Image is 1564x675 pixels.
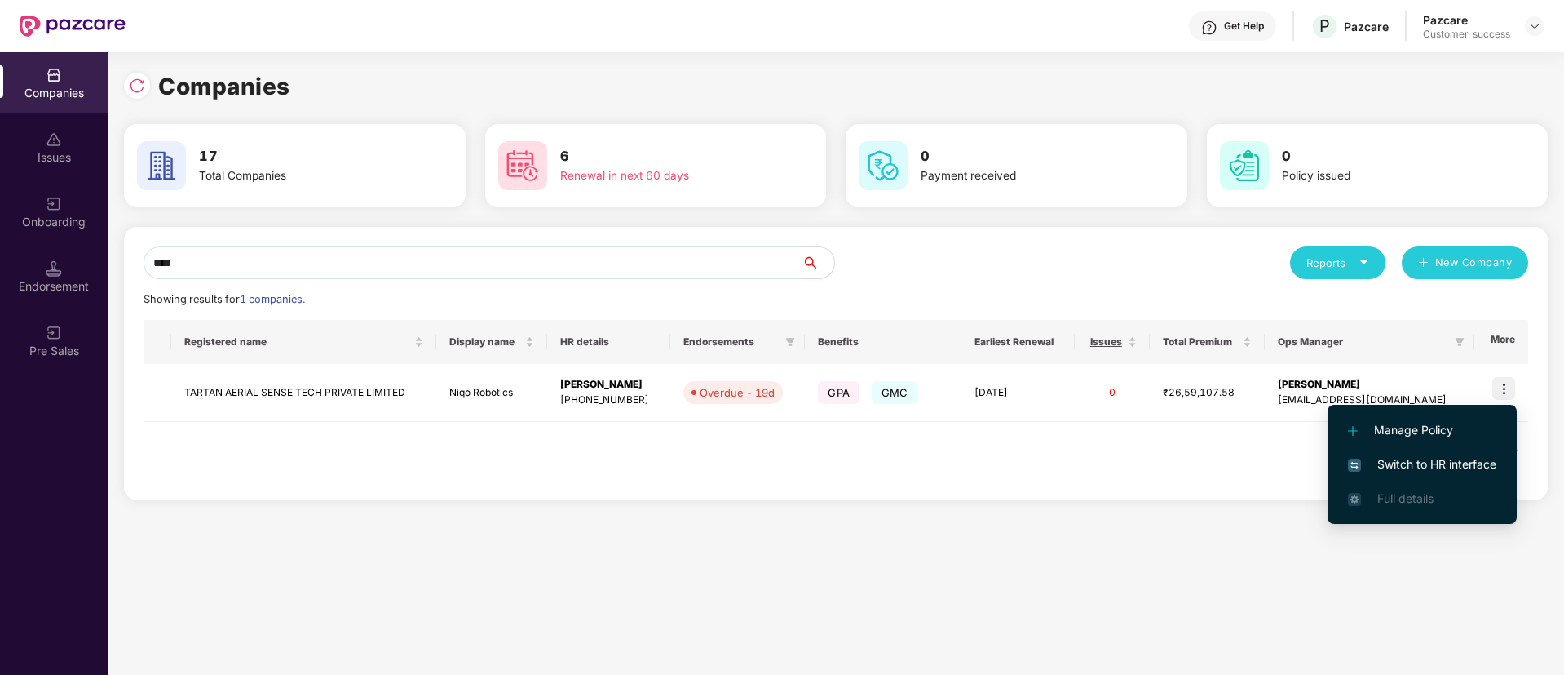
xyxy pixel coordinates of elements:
img: svg+xml;base64,PHN2ZyB3aWR0aD0iMjAiIGhlaWdodD0iMjAiIHZpZXdCb3g9IjAgMCAyMCAyMCIgZmlsbD0ibm9uZSIgeG... [46,196,62,212]
td: Niqo Robotics [436,364,547,422]
img: icon [1492,377,1515,400]
div: Get Help [1224,20,1264,33]
div: Overdue - 19d [700,384,775,401]
div: Policy issued [1282,167,1487,185]
div: Payment received [921,167,1126,185]
img: svg+xml;base64,PHN2ZyBpZD0iSGVscC0zMngzMiIgeG1sbnM9Imh0dHA6Ly93d3cudzMub3JnLzIwMDAvc3ZnIiB3aWR0aD... [1201,20,1217,36]
img: svg+xml;base64,PHN2ZyB4bWxucz0iaHR0cDovL3d3dy53My5vcmcvMjAwMC9zdmciIHdpZHRoPSI2MCIgaGVpZ2h0PSI2MC... [137,141,186,190]
h1: Companies [158,69,290,104]
span: GMC [872,381,918,404]
img: svg+xml;base64,PHN2ZyB4bWxucz0iaHR0cDovL3d3dy53My5vcmcvMjAwMC9zdmciIHdpZHRoPSI2MCIgaGVpZ2h0PSI2MC... [1220,141,1269,190]
img: svg+xml;base64,PHN2ZyB4bWxucz0iaHR0cDovL3d3dy53My5vcmcvMjAwMC9zdmciIHdpZHRoPSI2MCIgaGVpZ2h0PSI2MC... [498,141,547,190]
img: svg+xml;base64,PHN2ZyBpZD0iSXNzdWVzX2Rpc2FibGVkIiB4bWxucz0iaHR0cDovL3d3dy53My5vcmcvMjAwMC9zdmciIH... [46,131,62,148]
th: Display name [436,320,547,364]
div: ₹26,59,107.58 [1163,385,1252,401]
span: filter [1455,337,1465,347]
div: [PHONE_NUMBER] [560,393,657,408]
span: Manage Policy [1348,421,1496,439]
span: Issues [1088,335,1124,349]
span: search [801,256,834,269]
div: [EMAIL_ADDRESS][DOMAIN_NAME] [1278,393,1460,408]
img: svg+xml;base64,PHN2ZyBpZD0iUmVsb2FkLTMyeDMyIiB4bWxucz0iaHR0cDovL3d3dy53My5vcmcvMjAwMC9zdmciIHdpZH... [129,78,145,94]
th: Total Premium [1150,320,1265,364]
th: Issues [1075,320,1150,364]
h3: 0 [1282,146,1487,167]
button: plusNew Company [1402,246,1528,279]
div: Pazcare [1423,12,1510,28]
span: Endorsements [683,335,779,349]
span: 1 companies. [240,293,305,305]
img: svg+xml;base64,PHN2ZyB4bWxucz0iaHR0cDovL3d3dy53My5vcmcvMjAwMC9zdmciIHdpZHRoPSI2MCIgaGVpZ2h0PSI2MC... [859,141,908,190]
div: 0 [1088,385,1137,401]
div: Pazcare [1344,19,1389,34]
span: plus [1418,257,1429,270]
img: svg+xml;base64,PHN2ZyB4bWxucz0iaHR0cDovL3d3dy53My5vcmcvMjAwMC9zdmciIHdpZHRoPSIxMi4yMDEiIGhlaWdodD... [1348,426,1358,436]
th: HR details [547,320,670,364]
h3: 0 [921,146,1126,167]
img: svg+xml;base64,PHN2ZyBpZD0iRHJvcGRvd24tMzJ4MzIiIHhtbG5zPSJodHRwOi8vd3d3LnczLm9yZy8yMDAwL3N2ZyIgd2... [1528,20,1541,33]
span: Total Premium [1163,335,1239,349]
img: svg+xml;base64,PHN2ZyBpZD0iQ29tcGFuaWVzIiB4bWxucz0iaHR0cDovL3d3dy53My5vcmcvMjAwMC9zdmciIHdpZHRoPS... [46,67,62,83]
div: [PERSON_NAME] [1278,377,1460,393]
span: caret-down [1359,257,1369,268]
span: filter [1451,332,1468,352]
th: Earliest Renewal [961,320,1074,364]
span: P [1319,16,1330,36]
h3: 17 [199,146,404,167]
th: Benefits [805,320,961,364]
div: Reports [1306,255,1369,271]
span: Display name [449,335,522,349]
span: filter [782,332,798,352]
div: Customer_success [1423,28,1510,41]
img: svg+xml;base64,PHN2ZyB3aWR0aD0iMTQuNSIgaGVpZ2h0PSIxNC41IiB2aWV3Qm94PSIwIDAgMTYgMTYiIGZpbGw9Im5vbm... [46,260,62,277]
img: svg+xml;base64,PHN2ZyB4bWxucz0iaHR0cDovL3d3dy53My5vcmcvMjAwMC9zdmciIHdpZHRoPSIxNiIgaGVpZ2h0PSIxNi... [1348,459,1361,472]
div: Renewal in next 60 days [560,167,766,185]
th: Registered name [171,320,436,364]
span: New Company [1435,255,1513,271]
th: More [1474,320,1529,364]
span: Switch to HR interface [1348,455,1496,473]
span: Showing results for [144,293,305,305]
span: GPA [818,381,859,404]
div: Total Companies [199,167,404,185]
span: Full details [1377,491,1434,505]
td: TARTAN AERIAL SENSE TECH PRIVATE LIMITED [171,364,436,422]
img: svg+xml;base64,PHN2ZyB3aWR0aD0iMjAiIGhlaWdodD0iMjAiIHZpZXdCb3g9IjAgMCAyMCAyMCIgZmlsbD0ibm9uZSIgeG... [46,325,62,341]
img: svg+xml;base64,PHN2ZyB4bWxucz0iaHR0cDovL3d3dy53My5vcmcvMjAwMC9zdmciIHdpZHRoPSIxNi4zNjMiIGhlaWdodD... [1348,493,1361,506]
td: [DATE] [961,364,1074,422]
span: Ops Manager [1278,335,1447,349]
span: filter [785,337,795,347]
button: search [801,246,835,279]
span: Registered name [184,335,411,349]
img: New Pazcare Logo [20,16,126,37]
div: [PERSON_NAME] [560,377,657,393]
h3: 6 [560,146,766,167]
